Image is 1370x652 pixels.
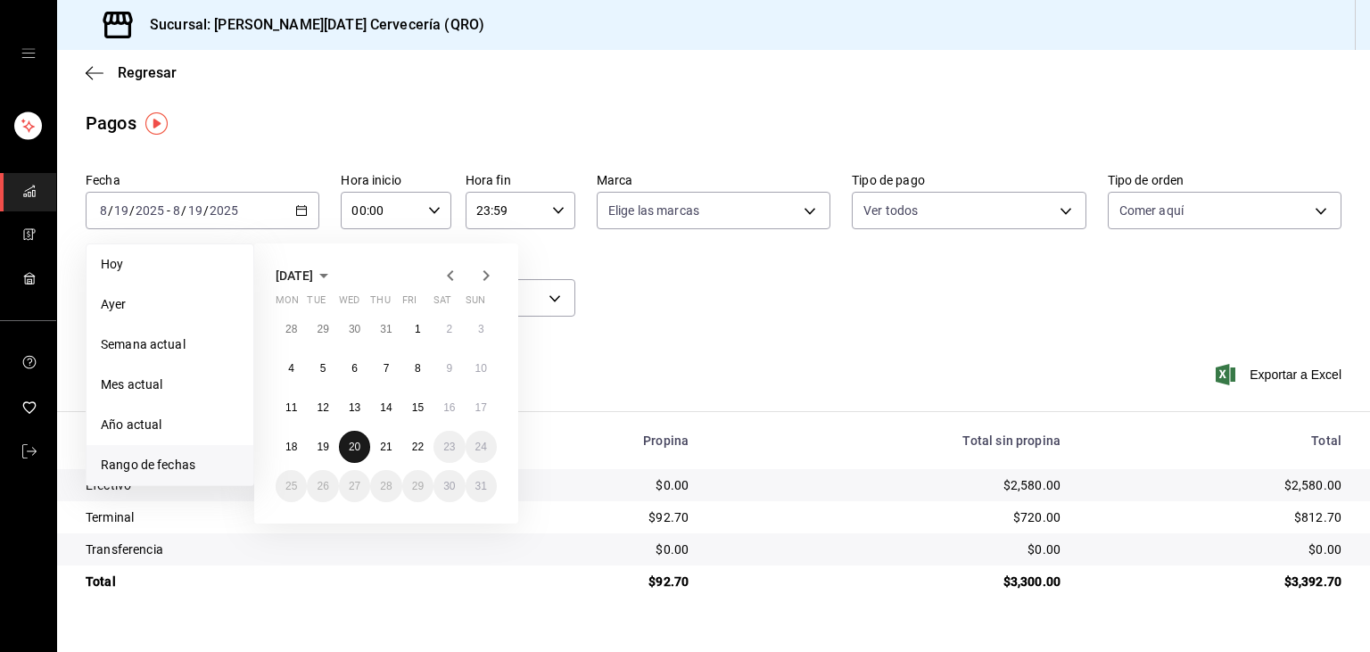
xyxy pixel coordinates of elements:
button: Exportar a Excel [1219,364,1341,385]
abbr: August 22, 2025 [412,441,424,453]
button: July 28, 2025 [276,313,307,345]
div: Transferencia [86,541,471,558]
button: July 30, 2025 [339,313,370,345]
abbr: August 7, 2025 [384,362,390,375]
abbr: August 16, 2025 [443,401,455,414]
span: Ver todos [863,202,918,219]
span: / [108,203,113,218]
button: August 15, 2025 [402,392,433,424]
abbr: August 19, 2025 [317,441,328,453]
abbr: August 24, 2025 [475,441,487,453]
abbr: August 20, 2025 [349,441,360,453]
div: $2,580.00 [1089,476,1341,494]
button: August 11, 2025 [276,392,307,424]
abbr: August 26, 2025 [317,480,328,492]
span: Hoy [101,255,239,274]
button: August 20, 2025 [339,431,370,463]
span: Comer aquí [1119,202,1184,219]
abbr: August 4, 2025 [288,362,294,375]
div: $92.70 [499,508,689,526]
abbr: August 27, 2025 [349,480,360,492]
abbr: August 13, 2025 [349,401,360,414]
div: $720.00 [717,508,1061,526]
button: August 12, 2025 [307,392,338,424]
button: August 2, 2025 [433,313,465,345]
span: / [203,203,209,218]
div: Total [1089,433,1341,448]
button: August 1, 2025 [402,313,433,345]
span: Mes actual [101,376,239,394]
div: $3,300.00 [717,573,1061,590]
label: Marca [597,174,830,186]
span: - [167,203,170,218]
button: August 25, 2025 [276,470,307,502]
span: Semana actual [101,335,239,354]
button: August 7, 2025 [370,352,401,384]
div: Pagos [86,110,136,136]
abbr: August 23, 2025 [443,441,455,453]
button: August 26, 2025 [307,470,338,502]
button: August 6, 2025 [339,352,370,384]
button: August 8, 2025 [402,352,433,384]
h3: Sucursal: [PERSON_NAME][DATE] Cervecería (QRO) [136,14,484,36]
input: ---- [135,203,165,218]
label: Fecha [86,174,319,186]
button: [DATE] [276,265,334,286]
button: August 18, 2025 [276,431,307,463]
div: $0.00 [717,541,1061,558]
abbr: August 6, 2025 [351,362,358,375]
abbr: August 14, 2025 [380,401,392,414]
abbr: August 9, 2025 [446,362,452,375]
span: [DATE] [276,268,313,283]
input: -- [187,203,203,218]
div: $2,580.00 [717,476,1061,494]
abbr: August 10, 2025 [475,362,487,375]
abbr: Thursday [370,294,390,313]
button: July 31, 2025 [370,313,401,345]
span: Año actual [101,416,239,434]
abbr: August 1, 2025 [415,323,421,335]
div: $0.00 [1089,541,1341,558]
input: -- [99,203,108,218]
span: Rango de fechas [101,456,239,475]
button: August 9, 2025 [433,352,465,384]
abbr: August 3, 2025 [478,323,484,335]
button: August 27, 2025 [339,470,370,502]
button: August 17, 2025 [466,392,497,424]
abbr: August 15, 2025 [412,401,424,414]
button: August 13, 2025 [339,392,370,424]
label: Tipo de pago [852,174,1085,186]
div: Propina [499,433,689,448]
button: August 21, 2025 [370,431,401,463]
button: Regresar [86,64,177,81]
div: $92.70 [499,573,689,590]
input: ---- [209,203,239,218]
div: Total [86,573,471,590]
abbr: Tuesday [307,294,325,313]
abbr: August 5, 2025 [320,362,326,375]
abbr: Wednesday [339,294,359,313]
span: Regresar [118,64,177,81]
button: August 14, 2025 [370,392,401,424]
button: Tooltip marker [145,112,168,135]
abbr: July 28, 2025 [285,323,297,335]
div: $3,392.70 [1089,573,1341,590]
label: Tipo de orden [1108,174,1341,186]
button: August 29, 2025 [402,470,433,502]
abbr: August 31, 2025 [475,480,487,492]
abbr: August 2, 2025 [446,323,452,335]
abbr: August 21, 2025 [380,441,392,453]
abbr: August 30, 2025 [443,480,455,492]
div: $0.00 [499,476,689,494]
abbr: August 11, 2025 [285,401,297,414]
span: / [129,203,135,218]
span: Ayer [101,295,239,314]
label: Hora fin [466,174,575,186]
abbr: August 25, 2025 [285,480,297,492]
button: August 19, 2025 [307,431,338,463]
div: $0.00 [499,541,689,558]
button: August 31, 2025 [466,470,497,502]
abbr: Monday [276,294,299,313]
button: August 4, 2025 [276,352,307,384]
